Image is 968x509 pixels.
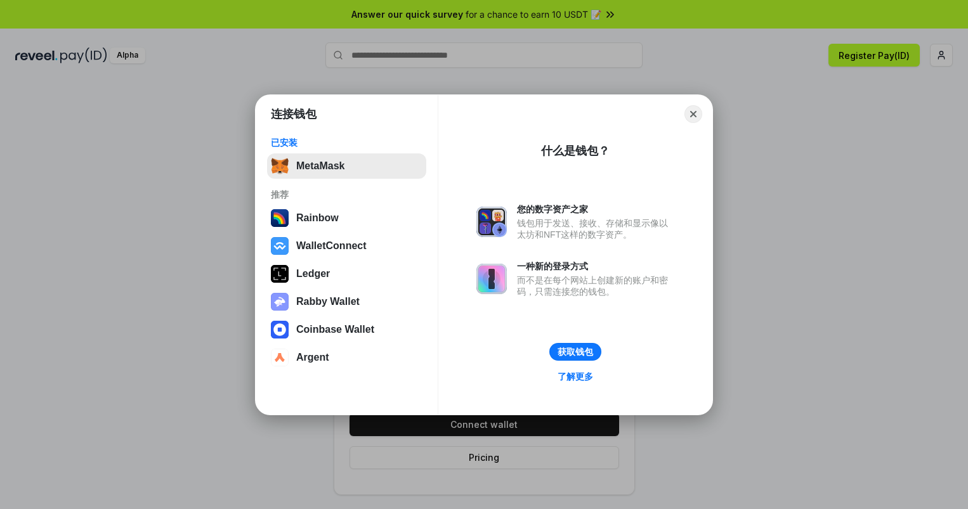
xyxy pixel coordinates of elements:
button: Ledger [267,261,426,287]
img: svg+xml,%3Csvg%20width%3D%2228%22%20height%3D%2228%22%20viewBox%3D%220%200%2028%2028%22%20fill%3D... [271,321,289,338]
img: svg+xml,%3Csvg%20width%3D%22120%22%20height%3D%22120%22%20viewBox%3D%220%200%20120%20120%22%20fil... [271,209,289,227]
img: svg+xml,%3Csvg%20xmlns%3D%22http%3A%2F%2Fwww.w3.org%2F2000%2Fsvg%22%20fill%3D%22none%22%20viewBox... [476,264,507,294]
img: svg+xml,%3Csvg%20width%3D%2228%22%20height%3D%2228%22%20viewBox%3D%220%200%2028%2028%22%20fill%3D... [271,349,289,366]
div: 已安装 [271,137,422,148]
img: svg+xml,%3Csvg%20xmlns%3D%22http%3A%2F%2Fwww.w3.org%2F2000%2Fsvg%22%20fill%3D%22none%22%20viewBox... [476,207,507,237]
div: 一种新的登录方式 [517,261,674,272]
div: MetaMask [296,160,344,172]
div: 获取钱包 [558,346,593,358]
div: Rabby Wallet [296,296,360,307]
button: Rainbow [267,205,426,231]
img: svg+xml,%3Csvg%20xmlns%3D%22http%3A%2F%2Fwww.w3.org%2F2000%2Fsvg%22%20fill%3D%22none%22%20viewBox... [271,293,289,311]
img: svg+xml,%3Csvg%20fill%3D%22none%22%20height%3D%2233%22%20viewBox%3D%220%200%2035%2033%22%20width%... [271,157,289,175]
button: Rabby Wallet [267,289,426,314]
button: WalletConnect [267,233,426,259]
div: Rainbow [296,212,339,224]
img: svg+xml,%3Csvg%20width%3D%2228%22%20height%3D%2228%22%20viewBox%3D%220%200%2028%2028%22%20fill%3D... [271,237,289,255]
div: 您的数字资产之家 [517,203,674,215]
button: MetaMask [267,153,426,179]
div: 钱包用于发送、接收、存储和显示像以太坊和NFT这样的数字资产。 [517,217,674,240]
a: 了解更多 [550,368,601,385]
h1: 连接钱包 [271,106,317,122]
div: 了解更多 [558,371,593,382]
div: WalletConnect [296,240,367,252]
div: Ledger [296,268,330,280]
div: 什么是钱包？ [541,143,610,158]
button: 获取钱包 [549,343,601,361]
div: 而不是在每个网站上创建新的账户和密码，只需连接您的钱包。 [517,274,674,297]
img: svg+xml,%3Csvg%20xmlns%3D%22http%3A%2F%2Fwww.w3.org%2F2000%2Fsvg%22%20width%3D%2228%22%20height%3... [271,265,289,283]
button: Argent [267,345,426,370]
button: Coinbase Wallet [267,317,426,342]
div: 推荐 [271,189,422,200]
div: Argent [296,352,329,363]
div: Coinbase Wallet [296,324,374,335]
button: Close [684,105,702,123]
